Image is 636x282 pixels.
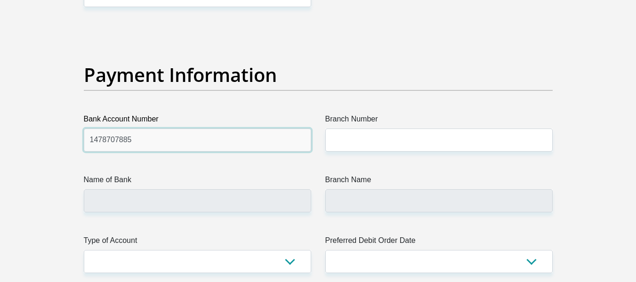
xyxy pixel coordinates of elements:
label: Branch Name [325,174,553,189]
label: Preferred Debit Order Date [325,235,553,250]
input: Bank Account Number [84,129,311,152]
label: Type of Account [84,235,311,250]
input: Branch Number [325,129,553,152]
input: Branch Name [325,189,553,212]
label: Branch Number [325,113,553,129]
h2: Payment Information [84,64,553,86]
label: Bank Account Number [84,113,311,129]
input: Name of Bank [84,189,311,212]
label: Name of Bank [84,174,311,189]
